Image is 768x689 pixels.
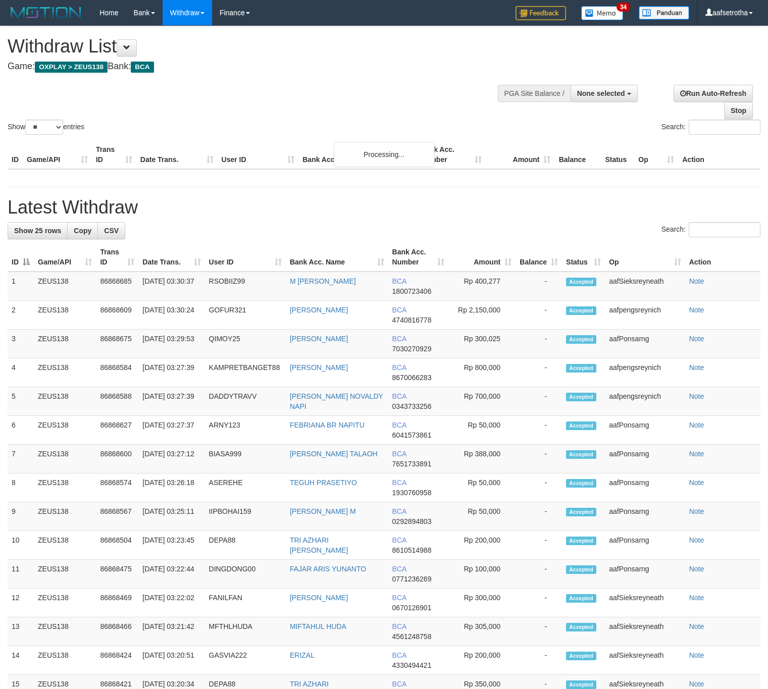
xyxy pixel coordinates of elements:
td: Rp 388,000 [448,445,516,473]
a: Note [689,565,704,573]
td: - [516,445,562,473]
th: Amount: activate to sort column ascending [448,243,516,272]
td: ZEUS138 [34,617,96,646]
th: Op: activate to sort column ascending [605,243,685,272]
a: TRI AZHARI [PERSON_NAME] [290,536,348,554]
td: DINGDONG00 [205,560,286,589]
span: 34 [617,3,630,12]
th: Action [685,243,760,272]
td: aafPonsarng [605,416,685,445]
td: aafPonsarng [605,330,685,358]
td: 4 [8,358,34,387]
a: Stop [724,102,753,119]
td: 86868466 [96,617,138,646]
td: Rp 300,000 [448,589,516,617]
td: [DATE] 03:20:51 [138,646,204,675]
td: 1 [8,272,34,301]
td: 86868685 [96,272,138,301]
td: aafpengsreynich [605,358,685,387]
span: Accepted [566,393,596,401]
th: Trans ID: activate to sort column ascending [96,243,138,272]
td: [DATE] 03:21:42 [138,617,204,646]
span: Accepted [566,594,596,603]
td: aafSieksreyneath [605,617,685,646]
span: BCA [392,363,406,372]
a: MIFTAHUL HUDA [290,622,346,630]
td: 86868609 [96,301,138,330]
td: Rp 700,000 [448,387,516,416]
a: Note [689,479,704,487]
td: aafSieksreyneath [605,589,685,617]
td: 12 [8,589,34,617]
td: Rp 50,000 [448,416,516,445]
td: 7 [8,445,34,473]
span: Accepted [566,335,596,344]
td: [DATE] 03:27:12 [138,445,204,473]
th: User ID: activate to sort column ascending [205,243,286,272]
a: [PERSON_NAME] [290,335,348,343]
span: Accepted [566,306,596,315]
h4: Game: Bank: [8,62,502,72]
td: KAMPRETBANGET88 [205,358,286,387]
td: [DATE] 03:27:37 [138,416,204,445]
td: 86868627 [96,416,138,445]
td: Rp 800,000 [448,358,516,387]
td: ZEUS138 [34,473,96,502]
td: - [516,330,562,358]
a: Note [689,421,704,429]
td: - [516,502,562,531]
td: ZEUS138 [34,301,96,330]
td: aafPonsarng [605,473,685,502]
td: Rp 50,000 [448,502,516,531]
span: BCA [392,622,406,630]
td: [DATE] 03:22:44 [138,560,204,589]
th: Bank Acc. Number: activate to sort column ascending [388,243,448,272]
td: 86868469 [96,589,138,617]
td: 86868424 [96,646,138,675]
td: [DATE] 03:30:37 [138,272,204,301]
td: aafPonsarng [605,531,685,560]
span: BCA [392,392,406,400]
td: [DATE] 03:26:18 [138,473,204,502]
th: Balance [554,140,601,169]
span: BCA [392,306,406,314]
div: Processing... [334,142,435,167]
td: GASVIA222 [205,646,286,675]
td: ZEUS138 [34,589,96,617]
span: Copy 7651733891 to clipboard [392,460,432,468]
td: [DATE] 03:29:53 [138,330,204,358]
input: Search: [689,222,760,237]
td: 86868504 [96,531,138,560]
a: [PERSON_NAME] [290,306,348,314]
th: Op [634,140,678,169]
span: Accepted [566,278,596,286]
span: OXPLAY > ZEUS138 [35,62,108,73]
td: aafSieksreyneath [605,272,685,301]
td: ZEUS138 [34,531,96,560]
a: [PERSON_NAME] [290,594,348,602]
td: aafpengsreynich [605,301,685,330]
a: FAJAR ARIS YUNANTO [290,565,366,573]
td: aafPonsarng [605,502,685,531]
span: Copy 0343733256 to clipboard [392,402,432,410]
span: Copy [74,227,91,235]
td: [DATE] 03:22:02 [138,589,204,617]
span: Copy 8610514988 to clipboard [392,546,432,554]
img: panduan.png [639,6,689,20]
td: [DATE] 03:27:39 [138,387,204,416]
a: Run Auto-Refresh [674,85,753,102]
td: Rp 200,000 [448,646,516,675]
span: Accepted [566,450,596,459]
span: BCA [392,450,406,458]
td: - [516,272,562,301]
th: Bank Acc. Number [417,140,486,169]
span: BCA [392,594,406,602]
span: BCA [392,421,406,429]
td: Rp 50,000 [448,473,516,502]
a: M [PERSON_NAME] [290,277,356,285]
div: PGA Site Balance / [498,85,571,102]
td: ZEUS138 [34,272,96,301]
td: ZEUS138 [34,646,96,675]
h1: Latest Withdraw [8,197,760,218]
a: Note [689,536,704,544]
